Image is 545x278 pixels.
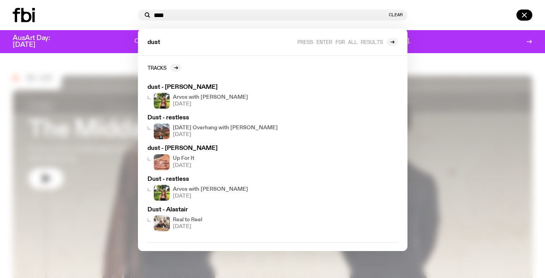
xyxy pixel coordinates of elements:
h4: Real to Reel [173,217,202,222]
a: Press enter for all results [297,38,398,46]
h3: Dust - Alastair [147,207,293,213]
img: Lizzie Bowles is sitting in a bright green field of grass, with dark sunglasses and a black top. ... [154,185,170,201]
span: [DATE] [173,194,248,199]
h4: Up For It [173,156,194,161]
h3: dust - [PERSON_NAME] [147,146,293,151]
button: Clear [389,13,403,17]
a: Tracks [147,64,182,72]
h4: Arvos with [PERSON_NAME] [173,187,248,192]
h4: [DATE] Overhang with [PERSON_NAME] [173,125,278,130]
img: Lizzie Bowles is sitting in a bright green field of grass, with dark sunglasses and a black top. ... [154,93,170,109]
a: dust - [PERSON_NAME]Lizzie Bowles is sitting in a bright green field of grass, with dark sunglass... [144,81,296,112]
p: One day. One community. One frequency worth fighting for. Donate to support [DOMAIN_NAME]. [134,38,411,45]
img: Jasper Craig Adams holds a vintage camera to his eye, obscuring his face. He is wearing a grey ju... [154,215,170,231]
h4: Arvos with [PERSON_NAME] [173,95,248,100]
a: Dust - AlastairJasper Craig Adams holds a vintage camera to his eye, obscuring his face. He is we... [144,204,296,234]
span: Press enter for all results [297,39,383,45]
a: dust - [PERSON_NAME]Up For It[DATE] [144,142,296,173]
span: dust [147,40,160,46]
span: [DATE] [173,132,278,137]
h3: dust - [PERSON_NAME] [147,84,293,90]
h3: Dust - restless [147,115,293,121]
a: Dust - restless[DATE] Overhang with [PERSON_NAME][DATE] [144,112,296,142]
span: [DATE] [173,163,194,168]
span: [DATE] [173,224,202,229]
a: Dust - restlessLizzie Bowles is sitting in a bright green field of grass, with dark sunglasses an... [144,173,296,204]
span: [DATE] [173,102,248,107]
a: Episodes [147,251,188,259]
h3: AusArt Day: [DATE] [13,35,63,48]
h2: Tracks [147,65,166,71]
h3: Dust - restless [147,176,293,182]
